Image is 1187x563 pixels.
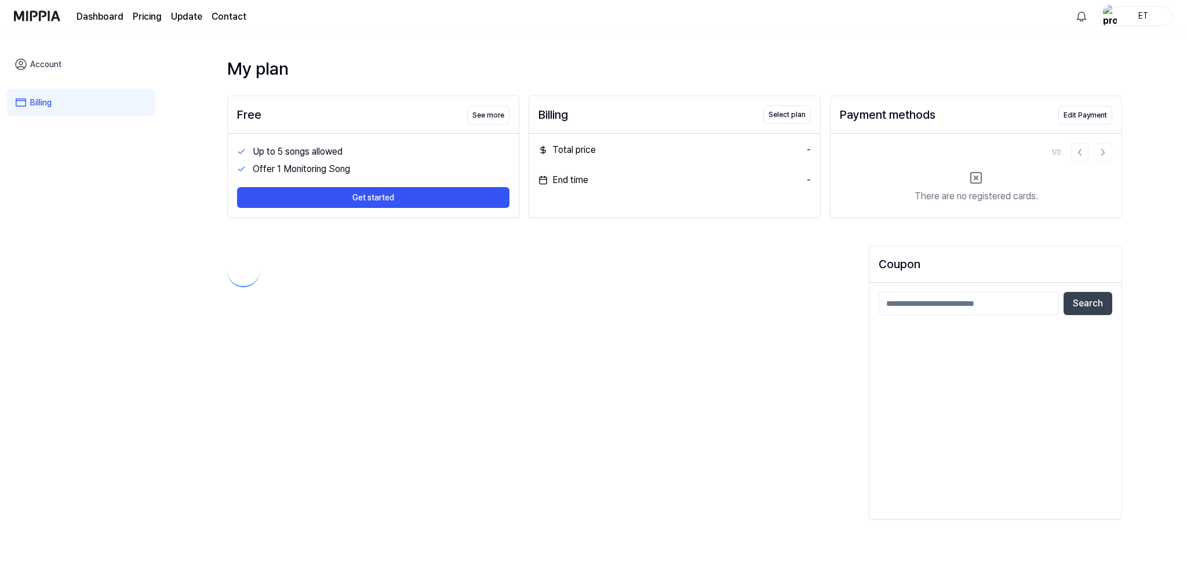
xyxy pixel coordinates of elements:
[237,187,509,208] button: Get started
[840,106,935,123] div: Payment methods
[807,143,811,157] div: -
[915,189,1038,203] div: There are no registered cards.
[1103,5,1117,28] img: profile
[1099,6,1173,26] button: profileET
[1120,9,1166,22] div: ET
[7,51,155,78] a: Account
[807,173,811,187] div: -
[171,10,202,24] a: Update
[1064,292,1112,315] button: Search
[253,145,509,159] div: Up to 5 songs allowed
[1075,9,1088,23] img: 알림
[253,162,509,176] div: Offer 1 Monitoring Song
[237,106,261,123] div: Free
[538,173,588,187] div: End time
[467,106,509,125] button: See more
[237,178,509,208] a: Get started
[1058,105,1112,125] a: Edit Payment
[538,143,596,157] div: Total price
[763,105,811,124] button: Select plan
[77,10,123,24] a: Dashboard
[467,105,509,125] a: See more
[538,106,568,123] div: Billing
[1051,147,1061,158] div: 1 / 0
[227,56,1122,82] div: My plan
[133,10,162,24] a: Pricing
[212,10,246,24] a: Contact
[7,89,155,116] a: Billing
[1058,106,1112,125] button: Edit Payment
[879,255,1112,273] h2: Coupon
